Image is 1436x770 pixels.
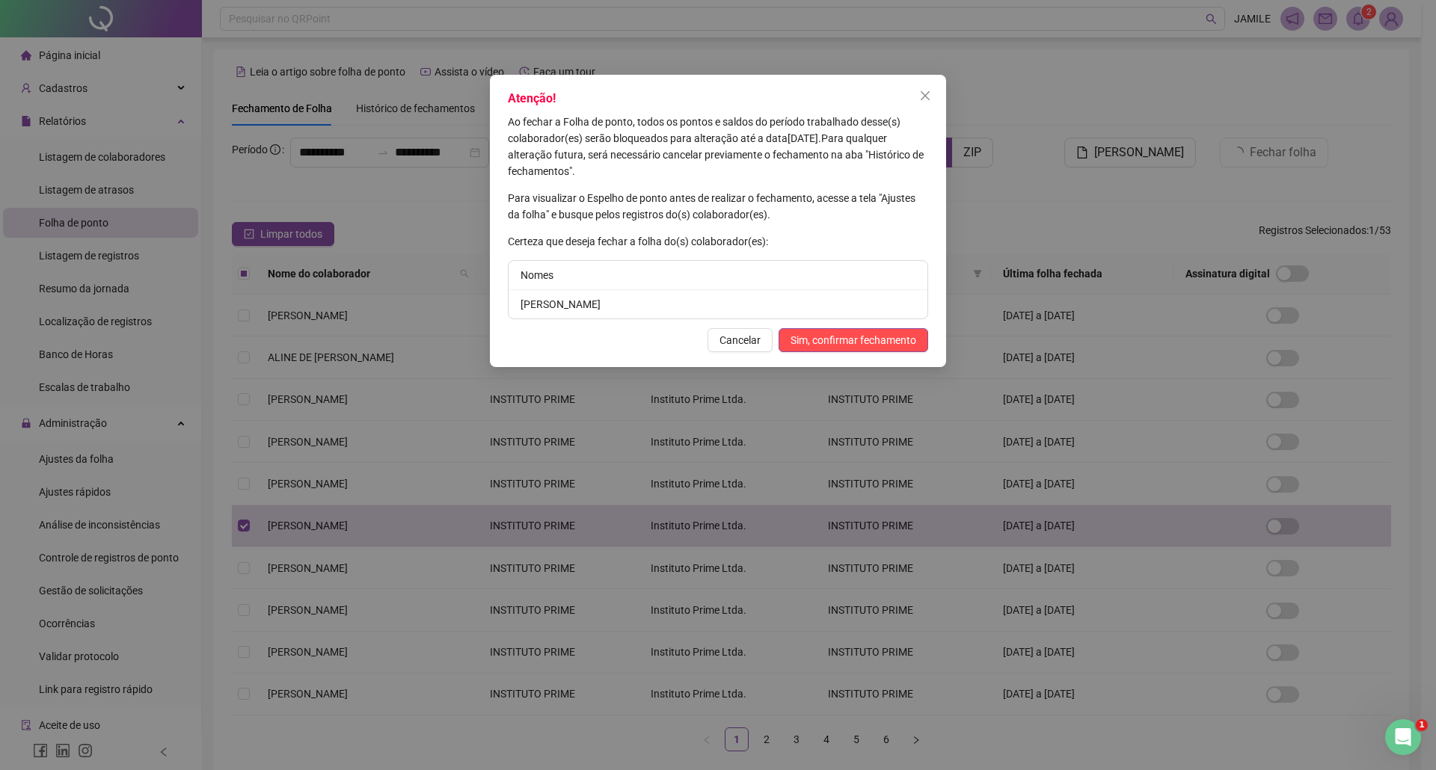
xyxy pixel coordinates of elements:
span: Para visualizar o Espelho de ponto antes de realizar o fechamento, acesse a tela "Ajustes da folh... [508,192,915,221]
button: Close [913,84,937,108]
button: Sim, confirmar fechamento [779,328,928,352]
span: 1 [1416,719,1428,731]
span: Atenção! [508,91,556,105]
span: Nomes [521,269,553,281]
p: [DATE] . [508,114,928,179]
span: Certeza que deseja fechar a folha do(s) colaborador(es): [508,235,768,247]
span: Cancelar [719,332,761,348]
li: [PERSON_NAME] [509,290,927,318]
span: Ao fechar a Folha de ponto, todos os pontos e saldos do período trabalhado desse(s) colaborador(e... [508,116,900,144]
span: Sim, confirmar fechamento [791,332,916,348]
span: close [919,90,931,102]
span: Para qualquer alteração futura, será necessário cancelar previamente o fechamento na aba "Históri... [508,132,924,177]
iframe: Intercom live chat [1385,719,1421,755]
button: Cancelar [708,328,773,352]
